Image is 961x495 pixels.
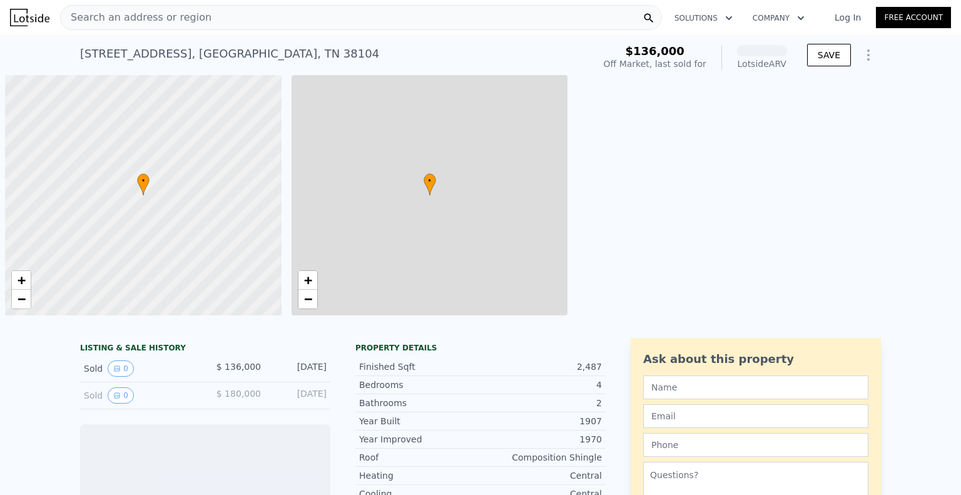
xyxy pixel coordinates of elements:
div: Bathrooms [359,397,480,409]
a: Free Account [876,7,951,28]
button: View historical data [108,360,134,377]
button: Company [743,7,815,29]
div: 4 [480,379,602,391]
div: Sold [84,387,195,404]
div: Lotside ARV [737,58,787,70]
a: Zoom out [12,290,31,309]
div: Ask about this property [643,350,868,368]
div: Heating [359,469,480,482]
span: − [18,291,26,307]
a: Log In [820,11,876,24]
div: • [137,173,150,195]
div: Finished Sqft [359,360,480,373]
div: LISTING & SALE HISTORY [80,343,330,355]
span: $136,000 [625,44,684,58]
div: [STREET_ADDRESS] , [GEOGRAPHIC_DATA] , TN 38104 [80,45,379,63]
div: [DATE] [271,387,327,404]
div: Year Improved [359,433,480,446]
div: Roof [359,451,480,464]
div: Central [480,469,602,482]
span: $ 136,000 [216,362,261,372]
button: View historical data [108,387,134,404]
span: Search an address or region [61,10,211,25]
input: Email [643,404,868,428]
div: 1970 [480,433,602,446]
div: Bedrooms [359,379,480,391]
button: Solutions [664,7,743,29]
span: + [303,272,312,288]
a: Zoom in [12,271,31,290]
div: Year Built [359,415,480,427]
div: Off Market, last sold for [604,58,706,70]
div: Sold [84,360,195,377]
button: Show Options [856,43,881,68]
span: • [137,175,150,186]
div: • [424,173,436,195]
input: Phone [643,433,868,457]
div: 2,487 [480,360,602,373]
a: Zoom out [298,290,317,309]
img: Lotside [10,9,49,26]
span: • [424,175,436,186]
span: − [303,291,312,307]
div: Property details [355,343,606,353]
div: 2 [480,397,602,409]
input: Name [643,375,868,399]
span: + [18,272,26,288]
button: SAVE [807,44,851,66]
div: Composition Shingle [480,451,602,464]
div: [DATE] [271,360,327,377]
div: 1907 [480,415,602,427]
a: Zoom in [298,271,317,290]
span: $ 180,000 [216,389,261,399]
